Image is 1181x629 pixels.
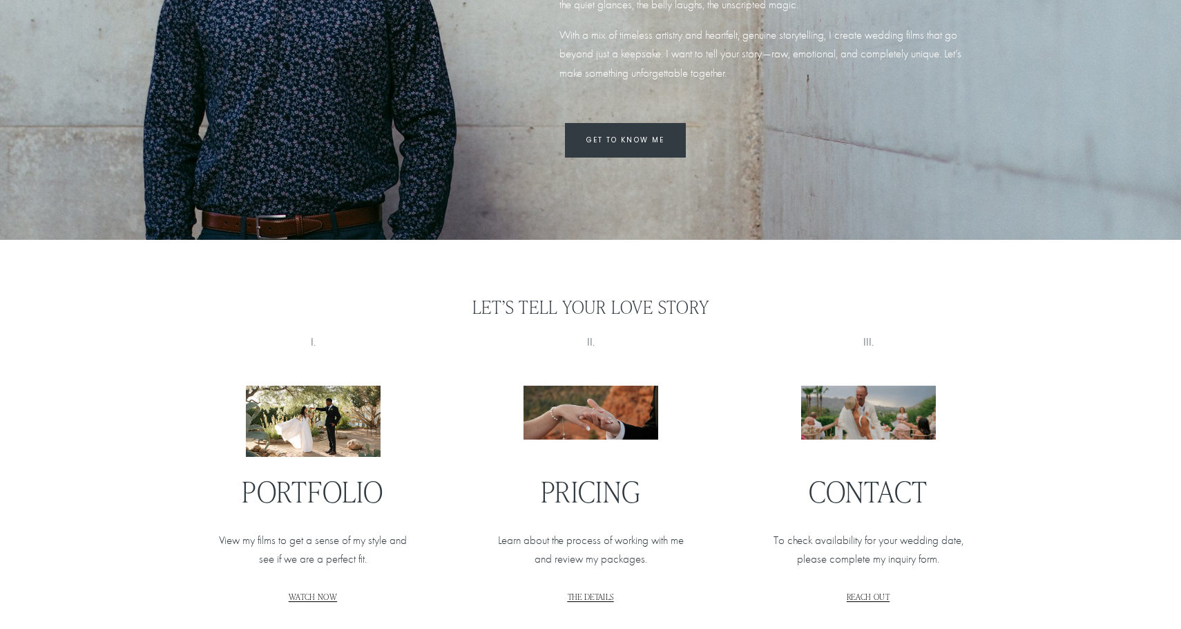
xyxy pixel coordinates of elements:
h2: PRICING [488,475,693,507]
span: With a mix of timeless artistry and heartfelt, genuine storytelling, I create wedding films that ... [559,28,964,79]
p: View my films to get a sense of my style and see if we are a perfect fit. [211,531,415,568]
a: REACH OUT [847,591,890,602]
h2: CONTACT [766,475,970,507]
a: GET TO KNOW ME [565,123,686,158]
h2: PORTFOLIO [211,475,415,507]
a: WATCH NOW [289,591,337,602]
p: I. [211,332,415,351]
p: Learn about the process of working with me and review my packages. [488,531,693,568]
p: To check availability for your wedding date, please complete my inquiry form. [766,531,970,568]
a: THE DETAILS [568,591,614,602]
h3: Let’s Tell Your Love Story [176,297,1005,317]
p: III. [766,332,970,351]
p: II. [488,332,693,351]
